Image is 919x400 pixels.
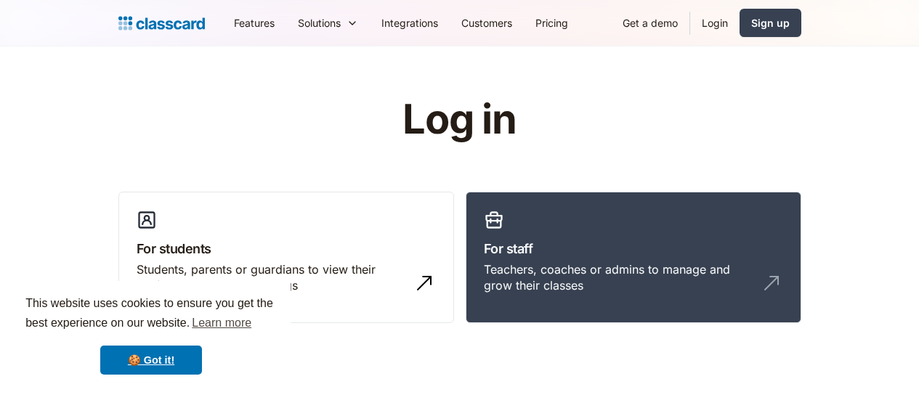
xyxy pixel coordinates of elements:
span: This website uses cookies to ensure you get the best experience on our website. [25,295,277,334]
a: Sign up [740,9,801,37]
a: For staffTeachers, coaches or admins to manage and grow their classes [466,192,801,324]
h3: For staff [484,239,783,258]
a: dismiss cookie message [100,346,202,375]
div: Solutions [298,15,341,30]
h3: For students [137,239,436,258]
a: Integrations [370,7,450,39]
div: cookieconsent [12,281,291,388]
h1: Log in [229,97,690,142]
a: Login [690,7,740,39]
div: Teachers, coaches or admins to manage and grow their classes [484,261,754,294]
a: learn more about cookies [190,312,254,334]
div: Solutions [286,7,370,39]
a: Customers [450,7,524,39]
a: Pricing [524,7,580,39]
div: Sign up [751,15,790,30]
a: Features [222,7,286,39]
div: Students, parents or guardians to view their profile and manage bookings [137,261,407,294]
a: Get a demo [611,7,689,39]
a: For studentsStudents, parents or guardians to view their profile and manage bookings [118,192,454,324]
a: home [118,13,205,33]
